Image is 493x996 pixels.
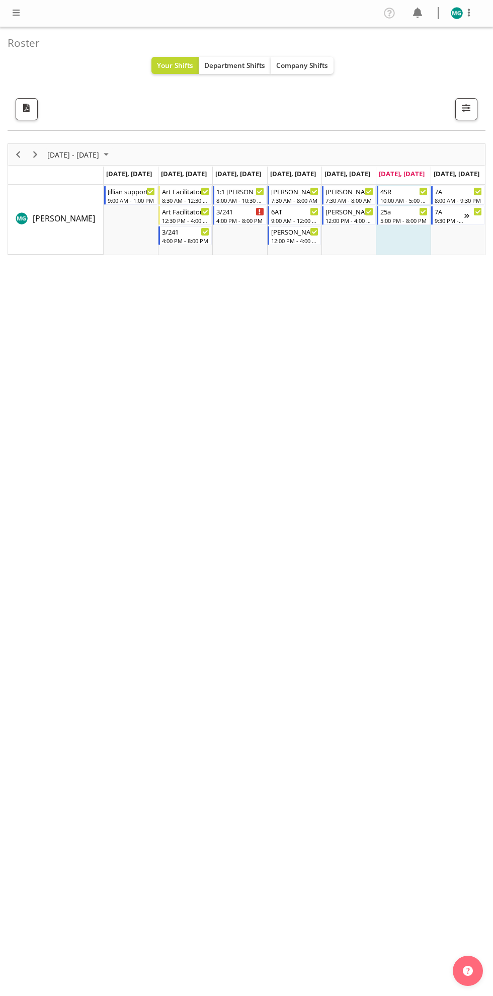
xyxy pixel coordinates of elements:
[46,148,100,161] span: [DATE] - [DATE]
[199,57,271,74] button: Department Shifts
[435,196,482,204] div: 8:00 AM - 9:30 PM
[270,169,316,178] span: [DATE], [DATE]
[108,186,155,196] div: Jillian support
[33,212,95,224] a: [PERSON_NAME]
[161,169,207,178] span: [DATE], [DATE]
[27,144,44,165] div: next period
[162,186,209,196] div: Art Facilitator
[158,226,212,245] div: Min Guo"s event - 3/241 Begin From Tuesday, September 16, 2025 at 4:00:00 PM GMT+12:00 Ends At Tu...
[377,186,430,205] div: Min Guo"s event - 4SR Begin From Saturday, September 20, 2025 at 10:00:00 AM GMT+12:00 Ends At Sa...
[380,216,428,224] div: 5:00 PM - 8:00 PM
[33,213,95,224] span: [PERSON_NAME]
[162,237,209,245] div: 4:00 PM - 8:00 PM
[162,206,209,216] div: Art Facilitator
[268,226,321,245] div: Min Guo"s event - Morgan 1:1 Weekday Day Begin From Thursday, September 18, 2025 at 12:00:00 PM G...
[162,226,209,237] div: 3/241
[213,206,266,225] div: Min Guo"s event - 3/241 Begin From Wednesday, September 17, 2025 at 4:00:00 PM GMT+12:00 Ends At ...
[216,186,264,196] div: 1:1 [PERSON_NAME] Support
[435,216,464,224] div: 9:30 PM - 7:30 AM
[380,186,428,196] div: 4SR
[322,186,375,205] div: Min Guo"s event - Adam 1:1 Morning supports Begin From Friday, September 19, 2025 at 7:30:00 AM G...
[271,57,334,74] button: Company Shifts
[12,148,25,161] button: Previous
[268,186,321,205] div: Min Guo"s event - Adam 1:1 Morning supports Begin From Thursday, September 18, 2025 at 7:30:00 AM...
[158,186,212,205] div: Min Guo"s event - Art Facilitator Begin From Tuesday, September 16, 2025 at 8:30:00 AM GMT+12:00 ...
[106,169,152,178] span: [DATE], [DATE]
[431,186,484,205] div: Min Guo"s event - 7A Begin From Sunday, September 21, 2025 at 8:00:00 AM GMT+12:00 Ends At Sunday...
[325,206,373,216] div: [PERSON_NAME] 1:1 Weekday Day
[325,186,373,196] div: [PERSON_NAME] 1:1 Morning supports
[431,206,484,225] div: Min Guo"s event - 7A Begin From Sunday, September 21, 2025 at 9:30:00 PM GMT+12:00 Ends At Monday...
[8,37,477,49] h4: Roster
[276,60,328,70] span: Company Shifts
[435,186,482,196] div: 7A
[216,206,264,216] div: 3/241
[16,98,38,120] button: Download a PDF of the roster according to the set date range.
[463,966,473,976] img: help-xxl-2.png
[271,237,318,245] div: 12:00 PM - 4:00 PM
[204,60,265,70] span: Department Shifts
[151,57,199,74] button: Your Shifts
[8,143,485,255] div: Timeline Week of September 20, 2025
[158,206,212,225] div: Min Guo"s event - Art Facilitator Begin From Tuesday, September 16, 2025 at 12:30:00 PM GMT+12:00...
[46,148,113,161] button: September 2025
[271,206,318,216] div: 6AT
[380,206,428,216] div: 25a
[215,169,261,178] span: [DATE], [DATE]
[325,196,373,204] div: 7:30 AM - 8:00 AM
[216,196,264,204] div: 8:00 AM - 10:30 AM
[108,196,155,204] div: 9:00 AM - 1:00 PM
[271,216,318,224] div: 9:00 AM - 12:00 PM
[325,216,373,224] div: 12:00 PM - 4:00 PM
[104,185,485,255] table: Timeline Week of September 20, 2025
[162,196,209,204] div: 8:30 AM - 12:30 PM
[216,216,264,224] div: 4:00 PM - 8:00 PM
[157,60,193,70] span: Your Shifts
[451,7,463,19] img: min-guo11569.jpg
[162,216,209,224] div: 12:30 PM - 4:00 PM
[377,206,430,225] div: Min Guo"s event - 25a Begin From Saturday, September 20, 2025 at 5:00:00 PM GMT+12:00 Ends At Sat...
[104,186,157,205] div: Min Guo"s event - Jillian support Begin From Monday, September 15, 2025 at 9:00:00 AM GMT+12:00 E...
[268,206,321,225] div: Min Guo"s event - 6AT Begin From Thursday, September 18, 2025 at 9:00:00 AM GMT+12:00 Ends At Thu...
[435,206,464,216] div: 7A
[10,144,27,165] div: previous period
[271,196,318,204] div: 7:30 AM - 8:00 AM
[324,169,370,178] span: [DATE], [DATE]
[8,185,104,255] td: Min Guo resource
[434,169,479,178] span: [DATE], [DATE]
[29,148,42,161] button: Next
[271,186,318,196] div: [PERSON_NAME] 1:1 Morning supports
[44,144,115,165] div: September 15 - 21, 2025
[213,186,266,205] div: Min Guo"s event - 1:1 Nathan Support Begin From Wednesday, September 17, 2025 at 8:00:00 AM GMT+1...
[271,226,318,237] div: [PERSON_NAME] 1:1 Weekday Day
[455,98,477,120] button: Filter Shifts
[380,196,428,204] div: 10:00 AM - 5:00 PM
[379,169,425,178] span: [DATE], [DATE]
[322,206,375,225] div: Min Guo"s event - Morgan 1:1 Weekday Day Begin From Friday, September 19, 2025 at 12:00:00 PM GMT...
